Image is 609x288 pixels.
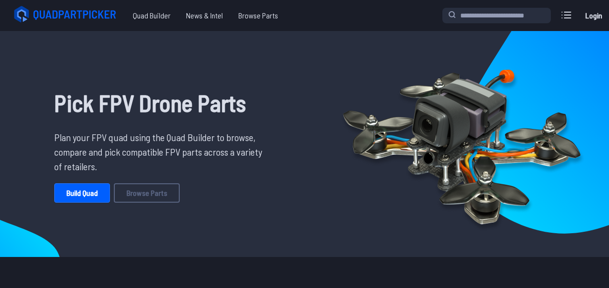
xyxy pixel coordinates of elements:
[54,130,268,174] p: Plan your FPV quad using the Quad Builder to browse, compare and pick compatible FPV parts across...
[54,183,110,203] a: Build Quad
[125,6,178,25] a: Quad Builder
[582,6,605,25] a: Login
[231,6,286,25] a: Browse Parts
[54,85,268,120] h1: Pick FPV Drone Parts
[178,6,231,25] a: News & Intel
[114,183,180,203] a: Browse Parts
[322,47,601,241] img: Quadcopter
